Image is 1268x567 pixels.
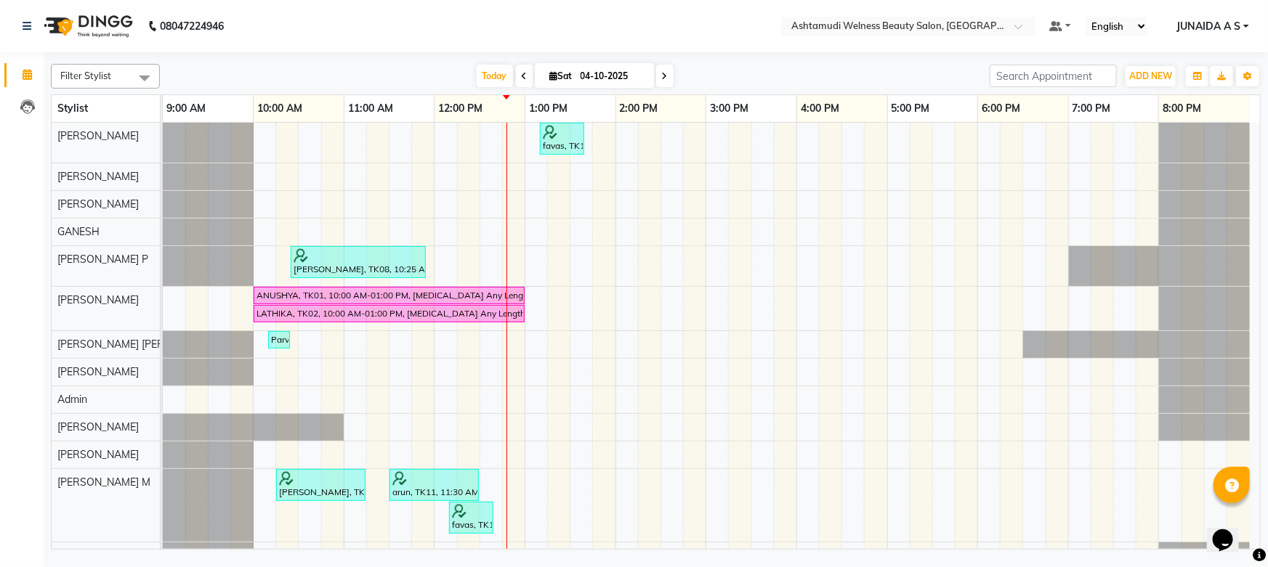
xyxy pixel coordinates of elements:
span: [PERSON_NAME] [57,197,139,211]
input: 2025-10-04 [576,65,649,87]
div: favas, TK12, 12:10 PM-12:40 PM, [DEMOGRAPHIC_DATA] [PERSON_NAME] Styling [451,504,492,531]
button: ADD NEW [1126,66,1176,86]
span: Filter Stylist [60,70,111,81]
div: [PERSON_NAME], TK04, 10:15 AM-11:15 AM, [DEMOGRAPHIC_DATA] Normal Hair Cut,[DEMOGRAPHIC_DATA] [PE... [278,471,364,499]
span: [PERSON_NAME] [57,129,139,142]
a: 4:00 PM [797,98,843,119]
a: 7:00 PM [1069,98,1115,119]
span: GANESH [57,225,100,238]
b: 08047224946 [160,6,224,46]
a: 8:00 PM [1159,98,1205,119]
span: Today [477,65,513,87]
span: [PERSON_NAME] [57,365,139,378]
span: [PERSON_NAME] [57,448,139,461]
span: [PERSON_NAME] P [57,253,148,266]
span: [PERSON_NAME] [PERSON_NAME] [57,338,223,351]
div: favas, TK12, 01:10 PM-01:40 PM, [DEMOGRAPHIC_DATA] Normal Hair Cut [541,125,583,152]
span: [PERSON_NAME] [57,293,139,306]
a: 12:00 PM [435,98,486,119]
div: ANUSHYA, TK01, 10:00 AM-01:00 PM, [MEDICAL_DATA] Any Length Offer [255,289,523,302]
span: Stylist [57,102,88,115]
div: Parvathi, TK03, 10:10 AM-10:25 AM, Eyebrows Threading [270,333,288,346]
span: ADD NEW [1129,70,1172,81]
div: arun, TK11, 11:30 AM-12:30 PM, [DEMOGRAPHIC_DATA] Global Colouring (Base) [391,471,477,499]
div: [PERSON_NAME], TK08, 10:25 AM-11:55 AM, Removal Charge,Removal Charge [292,248,424,276]
span: [PERSON_NAME] [57,170,139,183]
iframe: chat widget [1207,509,1253,552]
a: 10:00 AM [254,98,306,119]
a: 2:00 PM [616,98,662,119]
a: 3:00 PM [706,98,752,119]
span: [PERSON_NAME] [57,549,139,562]
a: 1:00 PM [525,98,571,119]
span: Sat [546,70,576,81]
span: JUNAIDA A S [1176,19,1240,34]
span: [PERSON_NAME] [57,420,139,433]
span: Admin [57,393,87,406]
input: Search Appointment [990,65,1117,87]
a: 5:00 PM [888,98,934,119]
a: 6:00 PM [978,98,1024,119]
div: LATHIKA, TK02, 10:00 AM-01:00 PM, [MEDICAL_DATA] Any Length Offer [255,307,523,320]
img: logo [37,6,137,46]
a: 11:00 AM [344,98,397,119]
a: 9:00 AM [163,98,209,119]
span: [PERSON_NAME] M [57,476,150,489]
